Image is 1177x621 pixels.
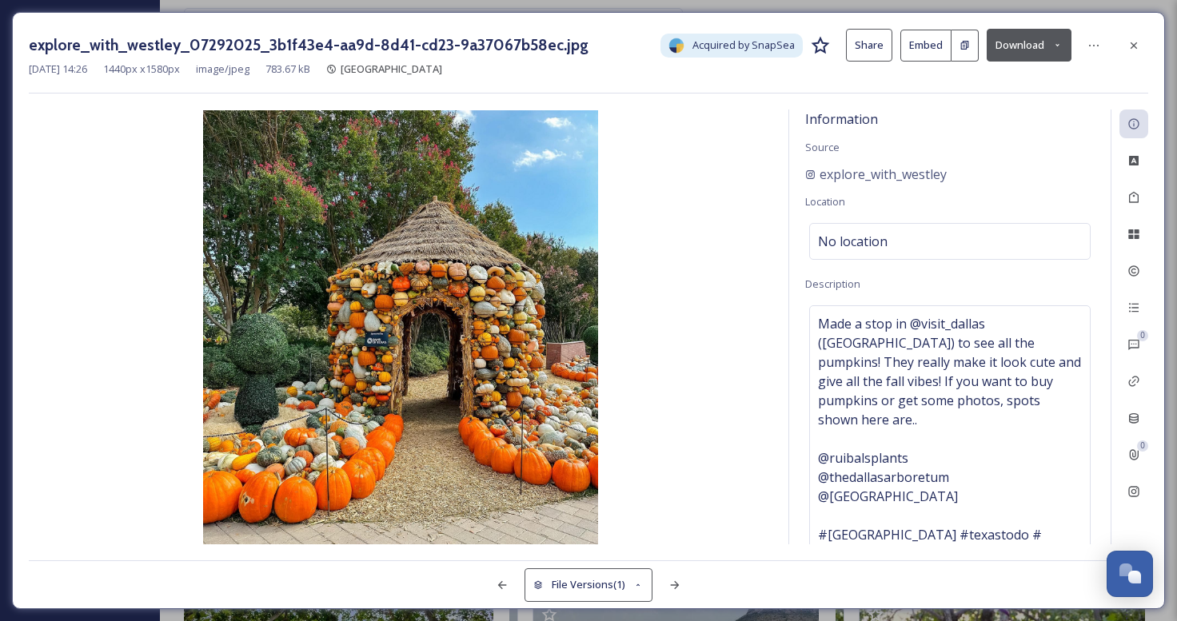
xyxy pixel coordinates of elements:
button: File Versions(1) [525,568,652,601]
button: Download [987,29,1071,62]
span: 1440 px x 1580 px [103,62,180,77]
a: explore_with_westley [805,165,947,184]
span: image/jpeg [196,62,249,77]
span: [GEOGRAPHIC_DATA] [341,62,442,76]
span: Acquired by SnapSea [692,38,795,53]
span: Source [805,140,840,154]
img: 1BBBLp2FoWiw67xnurKkbMWqEMLpZGyvC.jpg [29,110,772,544]
h3: explore_with_westley_07292025_3b1f43e4-aa9d-8d41-cd23-9a37067b58ec.jpg [29,34,588,57]
span: explore_with_westley [820,165,947,184]
img: snapsea-logo.png [668,38,684,54]
span: No location [818,232,888,251]
button: Embed [900,30,952,62]
div: 0 [1137,330,1148,341]
span: 783.67 kB [265,62,310,77]
span: Information [805,110,878,128]
span: [DATE] 14:26 [29,62,87,77]
button: Share [846,29,892,62]
span: Location [805,194,845,209]
div: 0 [1137,440,1148,452]
span: Description [805,277,860,291]
button: Open Chat [1107,551,1153,597]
